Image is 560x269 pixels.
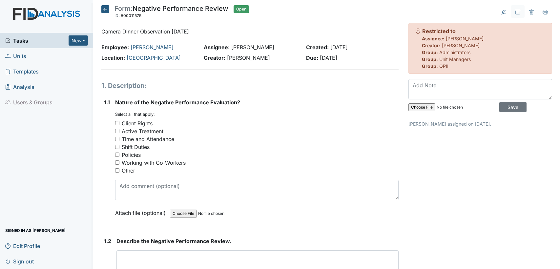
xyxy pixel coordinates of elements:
a: [PERSON_NAME] [131,44,174,51]
span: #00011575 [121,13,141,18]
input: Time and Attendance [115,137,119,141]
span: [DATE] [320,54,337,61]
input: Save [499,102,527,112]
strong: Created: [306,44,329,51]
span: [PERSON_NAME] [446,36,484,41]
strong: Location: [101,54,125,61]
h1: 1. Description: [101,81,399,91]
span: Administrators [439,50,470,55]
strong: Assignee: [422,36,445,41]
span: Form: [114,5,133,12]
div: Active Treatment [122,127,163,135]
span: Analysis [5,82,34,92]
span: Print [538,5,552,18]
a: [GEOGRAPHIC_DATA] [127,54,181,61]
span: [DATE] [330,44,348,51]
span: [PERSON_NAME] [231,44,274,51]
strong: Employee: [101,44,129,51]
div: Working with Co-Workers [122,159,186,167]
span: Units [5,51,26,61]
input: Shift Duties [115,145,119,149]
input: Working with Co-Workers [115,160,119,165]
div: Time and Attendance [122,135,174,143]
label: 1.2 [104,237,111,245]
input: Client Rights [115,121,119,125]
input: Other [115,168,119,173]
small: Select all that apply: [115,112,155,117]
a: Tasks [5,37,69,45]
span: Describe the Negative Performance Review. [116,238,231,244]
div: Client Rights [122,119,153,127]
p: [PERSON_NAME] assigned on [DATE]. [408,120,552,127]
span: Open [234,5,249,13]
span: Nature of the Negative Performance Evaluation? [115,99,240,106]
span: QPII [439,63,448,69]
span: [PERSON_NAME] [227,54,270,61]
div: Other [122,167,135,175]
div: Policies [122,151,141,159]
strong: Due: [306,54,318,61]
strong: Creator: [204,54,225,61]
input: Active Treatment [115,129,119,133]
div: Shift Duties [122,143,150,151]
span: Notifications are never sent for this task. [497,5,511,18]
span: ID: [114,13,120,18]
strong: Creator: [422,43,441,48]
label: Attach file (optional) [115,205,168,217]
strong: Group: [422,50,438,55]
strong: Group: [422,63,438,69]
span: Delete [525,5,538,18]
strong: Restricted to [422,28,456,34]
input: Policies [115,153,119,157]
span: Sign out [5,256,34,266]
div: Negative Performance Review [114,5,228,20]
p: Camera Dinner Observation [DATE] [101,28,399,35]
span: Unit Managers [439,56,471,62]
span: Signed in as [PERSON_NAME] [5,225,66,236]
button: New [69,35,88,46]
span: Edit Profile [5,241,40,251]
strong: Assignee: [204,44,230,51]
label: 1.1 [104,98,110,106]
span: [PERSON_NAME] [442,43,480,48]
span: Templates [5,66,39,76]
strong: Group: [422,56,438,62]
